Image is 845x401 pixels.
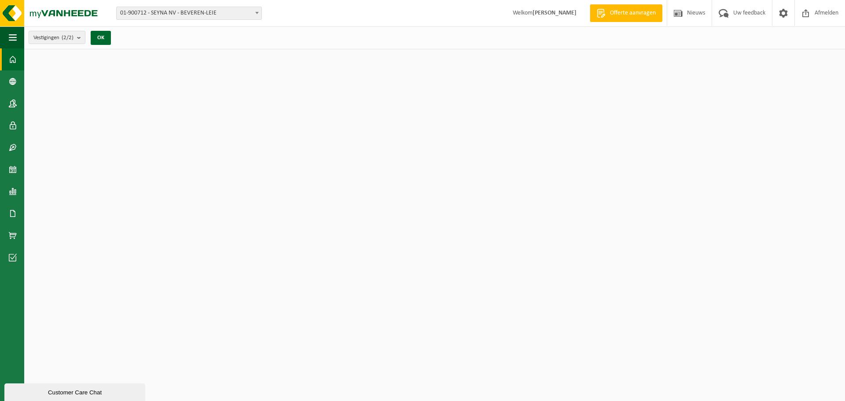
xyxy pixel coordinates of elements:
button: OK [91,31,111,45]
strong: [PERSON_NAME] [533,10,577,16]
iframe: chat widget [4,382,147,401]
a: Offerte aanvragen [590,4,662,22]
span: Offerte aanvragen [608,9,658,18]
span: 01-900712 - SEYNA NV - BEVEREN-LEIE [116,7,262,20]
count: (2/2) [62,35,73,40]
button: Vestigingen(2/2) [29,31,85,44]
span: Vestigingen [33,31,73,44]
span: 01-900712 - SEYNA NV - BEVEREN-LEIE [117,7,261,19]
